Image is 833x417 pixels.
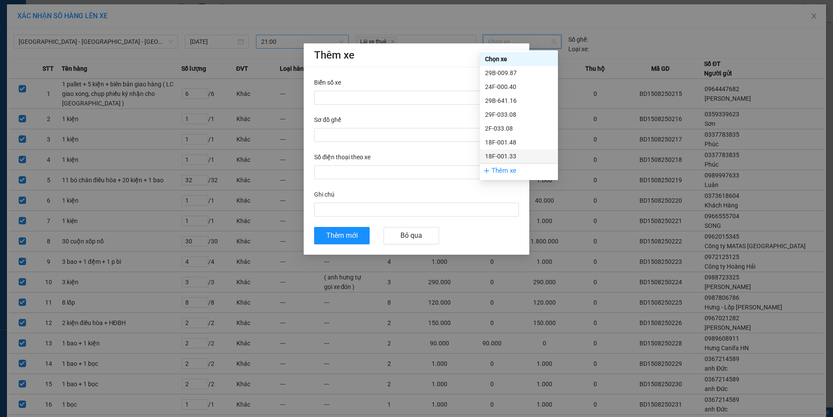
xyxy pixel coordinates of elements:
div: 18F-001.48 [480,135,558,149]
strong: PHIẾU GỬI HÀNG [39,27,82,46]
div: 29F-033.08 [485,110,553,119]
button: Bỏ qua [384,227,439,244]
div: 18F-001.33 [485,151,553,161]
strong: 02143888555, 0243777888 [46,55,84,68]
span: plus [483,167,490,174]
div: 2F-033.08 [480,121,558,135]
span: Bỏ qua [400,230,422,241]
div: 29B-009.87 [485,68,553,78]
div: 18F-001.48 [485,138,553,147]
button: Thêm mới [314,227,370,244]
div: 29B-641.16 [480,94,558,108]
span: BD1508250250 [85,50,136,59]
label: Ghi chú [314,190,335,199]
label: Sơ đồ ghế [314,115,341,125]
span: Thêm mới [326,230,358,241]
div: Chọn xe [485,54,553,64]
div: 2F-033.08 [485,124,553,133]
input: Biển số xe [314,91,519,105]
div: 29F-033.08 [480,108,558,121]
input: Ghi chú [314,203,519,217]
div: 24F-000.40 [485,82,553,92]
div: Thêm xe [314,50,519,60]
label: Biển số xe [314,78,341,87]
div: Chọn xe [480,52,558,66]
strong: TĐ chuyển phát: [37,48,75,61]
div: 24F-000.40 [480,80,558,94]
strong: VIỆT HIẾU LOGISTIC [39,7,82,26]
input: Số điện thoại theo xe [314,165,519,179]
button: Close [505,43,529,68]
div: 18F-001.33 [480,149,558,163]
div: Thêm xe [480,163,558,178]
img: logo [3,26,36,59]
div: 29B-641.16 [485,96,553,105]
div: 29B-009.87 [480,66,558,80]
label: Số điện thoại theo xe [314,152,371,162]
